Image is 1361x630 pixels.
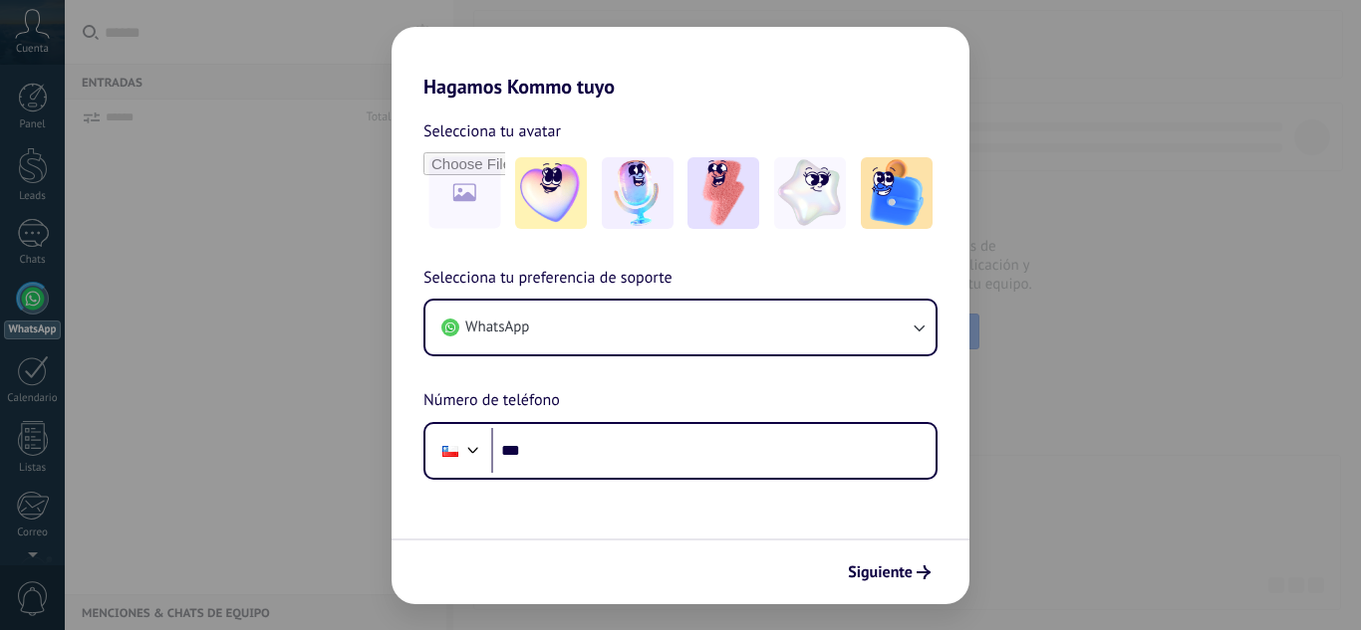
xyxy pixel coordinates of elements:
[431,430,469,472] div: Chile: + 56
[839,555,940,589] button: Siguiente
[392,27,969,99] h2: Hagamos Kommo tuyo
[423,266,673,292] span: Selecciona tu preferencia de soporte
[465,317,529,337] span: WhatsApp
[848,565,913,579] span: Siguiente
[425,301,936,354] button: WhatsApp
[423,118,561,144] span: Selecciona tu avatar
[861,157,933,229] img: -5.jpeg
[515,157,587,229] img: -1.jpeg
[687,157,759,229] img: -3.jpeg
[774,157,846,229] img: -4.jpeg
[423,388,560,414] span: Número de teléfono
[602,157,674,229] img: -2.jpeg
